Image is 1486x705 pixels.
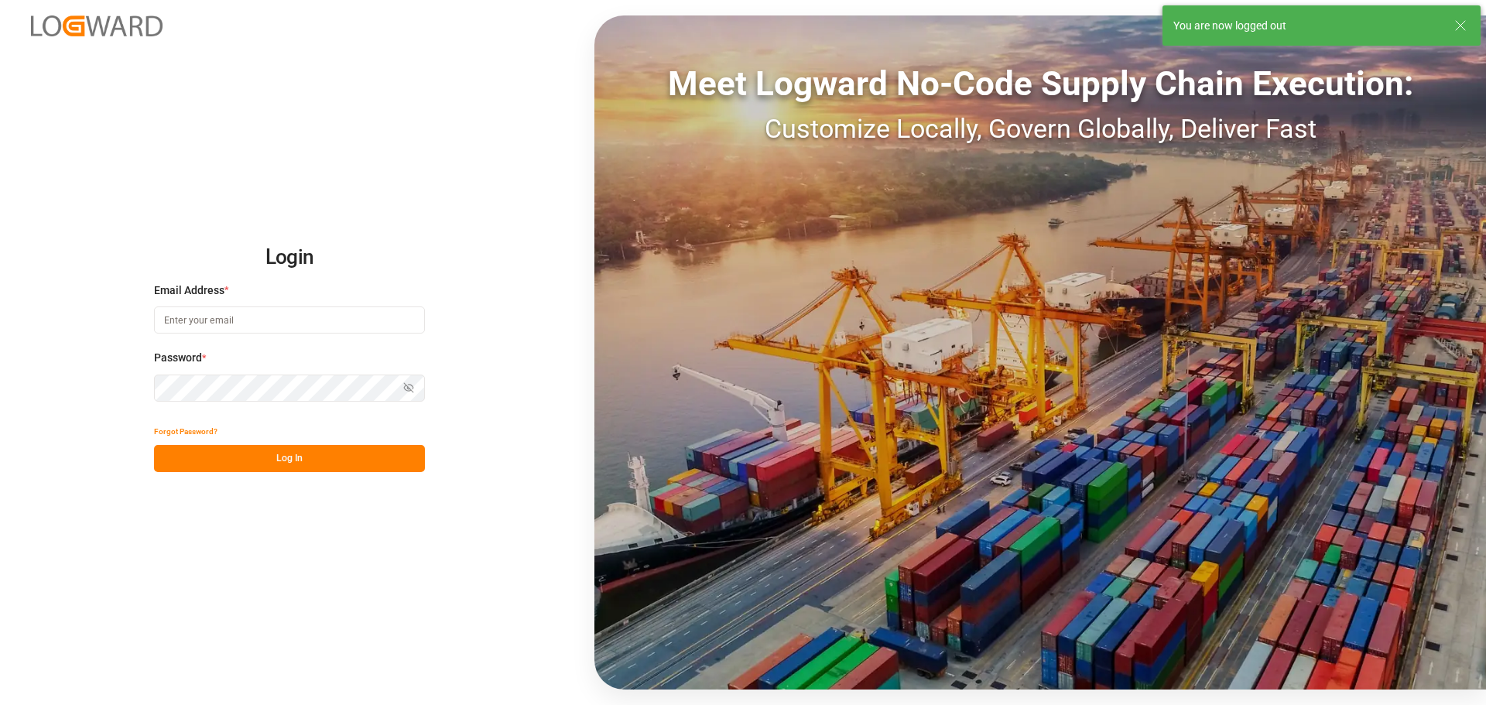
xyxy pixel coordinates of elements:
h2: Login [154,233,425,282]
span: Password [154,350,202,366]
div: Customize Locally, Govern Globally, Deliver Fast [594,109,1486,149]
img: Logward_new_orange.png [31,15,163,36]
span: Email Address [154,282,224,299]
button: Log In [154,445,425,472]
div: Meet Logward No-Code Supply Chain Execution: [594,58,1486,109]
div: You are now logged out [1173,18,1440,34]
button: Forgot Password? [154,418,217,445]
input: Enter your email [154,306,425,334]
